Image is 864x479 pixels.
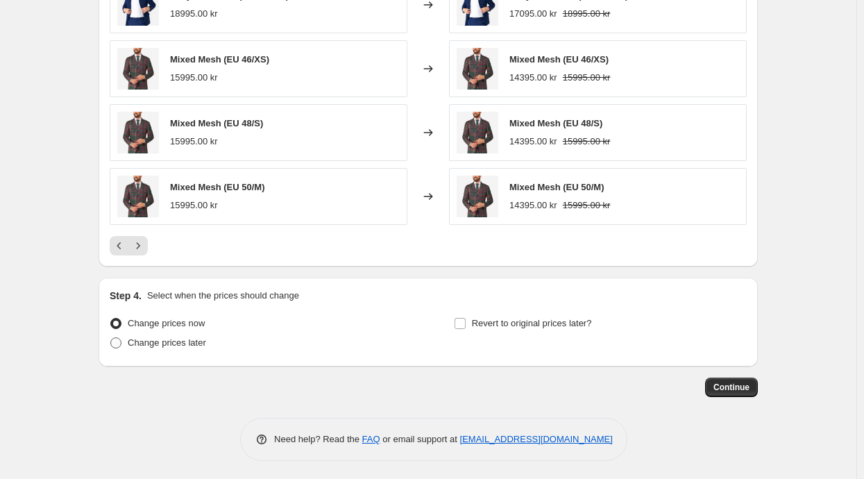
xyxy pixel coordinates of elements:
[563,71,611,85] strike: 15995.00 kr
[362,434,380,444] a: FAQ
[117,48,159,90] img: image_2025-07-29_222654463_80x.png
[117,112,159,153] img: image_2025-07-29_222654463_80x.png
[170,182,265,192] span: Mixed Mesh (EU 50/M)
[170,7,218,21] div: 18995.00 kr
[713,382,749,393] span: Continue
[128,236,148,255] button: Next
[509,7,557,21] div: 17095.00 kr
[117,176,159,217] img: image_2025-07-29_222654463_80x.png
[170,54,269,65] span: Mixed Mesh (EU 46/XS)
[509,118,602,128] span: Mixed Mesh (EU 48/S)
[509,71,557,85] div: 14395.00 kr
[509,54,609,65] span: Mixed Mesh (EU 46/XS)
[509,135,557,149] div: 14395.00 kr
[380,434,460,444] span: or email support at
[509,182,604,192] span: Mixed Mesh (EU 50/M)
[128,337,206,348] span: Change prices later
[457,176,498,217] img: image_2025-07-29_222654463_80x.png
[110,289,142,303] h2: Step 4.
[563,135,611,149] strike: 15995.00 kr
[705,378,758,397] button: Continue
[170,71,218,85] div: 15995.00 kr
[563,7,611,21] strike: 18995.00 kr
[128,318,205,328] span: Change prices now
[460,434,613,444] a: [EMAIL_ADDRESS][DOMAIN_NAME]
[147,289,299,303] p: Select when the prices should change
[110,236,129,255] button: Previous
[274,434,362,444] span: Need help? Read the
[509,199,557,212] div: 14395.00 kr
[170,135,218,149] div: 15995.00 kr
[170,199,218,212] div: 15995.00 kr
[563,199,611,212] strike: 15995.00 kr
[110,236,148,255] nav: Pagination
[457,48,498,90] img: image_2025-07-29_222654463_80x.png
[472,318,592,328] span: Revert to original prices later?
[457,112,498,153] img: image_2025-07-29_222654463_80x.png
[170,118,263,128] span: Mixed Mesh (EU 48/S)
